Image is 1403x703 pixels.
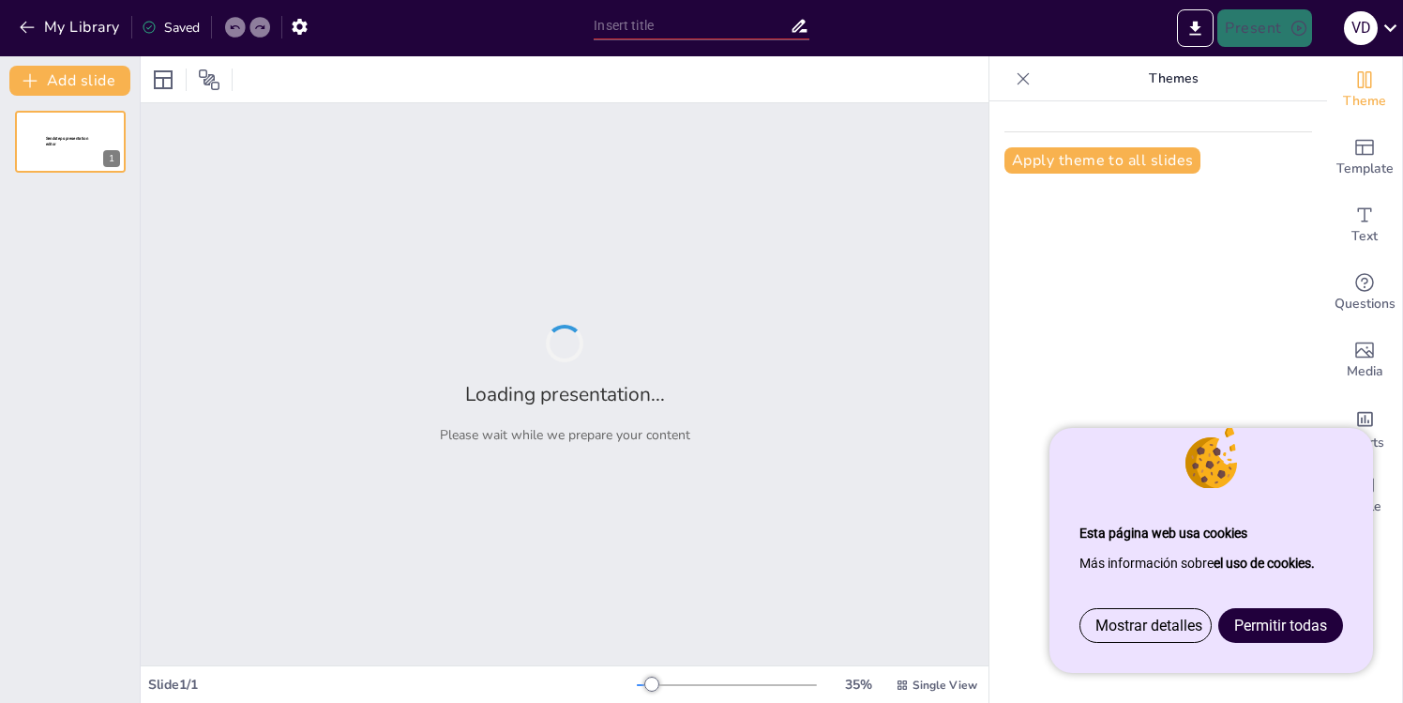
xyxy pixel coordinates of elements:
span: Position [198,69,220,91]
p: Más información sobre [1079,548,1343,578]
button: V d [1344,9,1378,47]
div: 35 % [836,676,881,694]
span: Theme [1343,91,1386,112]
div: Get real-time input from your audience [1327,259,1402,327]
button: Export to PowerPoint [1177,9,1214,47]
span: Template [1336,159,1394,179]
a: Mostrar detalles [1080,609,1217,642]
div: Change the overall theme [1327,56,1402,124]
div: Add ready made slides [1327,124,1402,191]
div: Sendsteps presentation editor1 [15,111,126,173]
span: Mostrar detalles [1095,617,1202,634]
div: Add text boxes [1327,191,1402,259]
span: Media [1347,361,1383,382]
span: Sendsteps presentation editor [46,136,88,146]
div: Saved [142,19,200,37]
button: Add slide [9,66,130,96]
strong: Esta página web usa cookies [1079,526,1247,541]
button: My Library [14,12,128,42]
p: Please wait while we prepare your content [440,426,690,444]
a: el uso de cookies. [1214,556,1315,571]
span: Permitir todas [1234,617,1327,634]
span: Text [1351,226,1378,247]
input: Insert title [594,12,789,39]
div: Layout [148,65,178,95]
span: Single View [913,678,977,693]
div: V d [1344,11,1378,45]
div: 1 [103,150,120,167]
div: Slide 1 / 1 [148,676,637,694]
button: Apply theme to all slides [1004,147,1200,174]
button: Present [1217,9,1311,47]
a: Permitir todas [1219,609,1342,642]
div: Add images, graphics, shapes or video [1327,327,1402,394]
span: Questions [1335,294,1395,314]
p: Themes [1038,56,1308,101]
div: Add charts and graphs [1327,394,1402,462]
h2: Loading presentation... [465,381,665,407]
